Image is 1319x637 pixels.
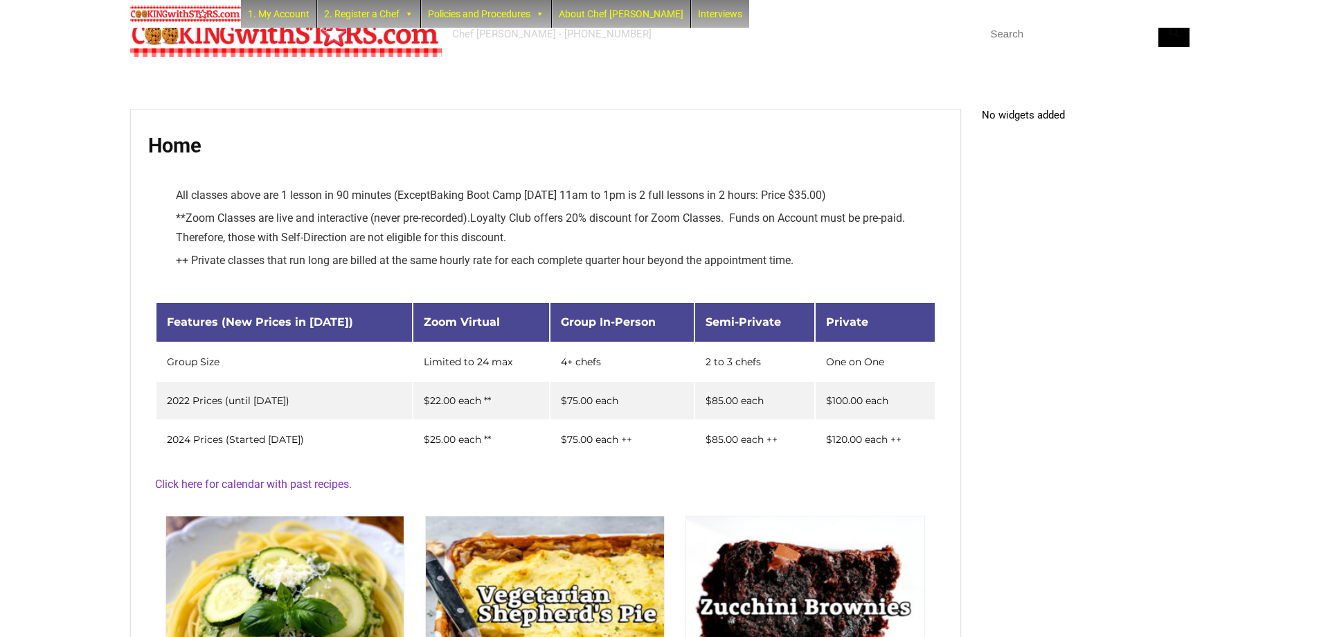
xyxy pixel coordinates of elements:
div: $75.00 each [561,396,683,405]
span: Group In-Person [561,315,656,329]
li: ** Loyalty Club offers 20% discount for Zoom Classes. Funds on Account must be pre-paid. Therefor... [176,209,936,247]
span: Features (New Prices in [DATE]) [167,315,353,329]
span: Private [826,315,868,329]
div: 2022 Prices (until [DATE]) [167,396,402,405]
div: 2024 Prices (Started [DATE]) [167,435,402,444]
li: ++ Private classes that run long are billed at the same hourly rate for each complete quarter hou... [176,251,936,270]
span: Semi-Private [706,315,781,329]
span: Baking Boot Camp [DATE] 11am to 1pm is 2 full lessons in 2 hours: Price $35.00) [430,189,826,202]
div: $85.00 each [706,396,804,405]
img: Chef Paula's Cooking With Stars [130,6,241,22]
div: $75.00 each ++ [561,435,683,444]
p: No widgets added [982,109,1190,121]
div: Chef [PERSON_NAME] - [PHONE_NUMBER] [452,27,652,41]
div: $25.00 each ** [424,435,538,444]
div: 2 to 3 chefs [706,357,804,367]
input: Search [982,21,1190,47]
div: Limited to 24 max [424,357,538,367]
div: One on One [826,357,924,367]
div: $22.00 each ** [424,396,538,405]
a: Click here for calendar with past recipes. [155,478,352,491]
img: Chef Paula's Cooking With Stars [130,10,442,57]
h1: Home [148,134,943,157]
div: Group Size [167,357,402,367]
span: Zoom Virtual [424,315,500,329]
span: Zoom Classes are live and interactive (never pre-recorded). [186,211,470,225]
div: $120.00 each ++ [826,435,924,444]
div: 4+ chefs [561,357,683,367]
button: Search [1158,21,1190,47]
div: $100.00 each [826,396,924,405]
div: $85.00 each ++ [706,435,804,444]
li: All classes above are 1 lesson in 90 minutes (Except [176,186,936,205]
